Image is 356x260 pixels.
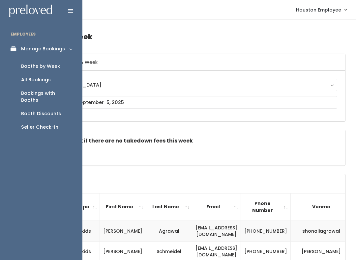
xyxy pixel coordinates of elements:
[21,90,72,104] div: Bookings with Booths
[73,221,100,242] td: kids
[21,124,58,131] div: Seller Check-in
[192,193,241,221] th: Email: activate to sort column ascending
[21,63,60,70] div: Booths by Week
[100,221,146,242] td: [PERSON_NAME]
[42,96,337,109] input: August 30 - September 5, 2025
[241,193,291,221] th: Phone Number: activate to sort column ascending
[42,138,337,144] h5: Check this box if there are no takedown fees this week
[296,6,341,13] span: Houston Employee
[48,81,331,89] div: [GEOGRAPHIC_DATA]
[241,221,291,242] td: [PHONE_NUMBER]
[21,45,65,52] div: Manage Bookings
[21,110,61,117] div: Booth Discounts
[146,221,192,242] td: Agrawal
[289,3,353,17] a: Houston Employee
[21,76,51,83] div: All Bookings
[42,79,337,91] button: [GEOGRAPHIC_DATA]
[34,28,345,46] h4: Booths by Week
[9,5,52,17] img: preloved logo
[100,193,146,221] th: First Name: activate to sort column ascending
[73,193,100,221] th: Type: activate to sort column ascending
[192,221,241,242] td: [EMAIL_ADDRESS][DOMAIN_NAME]
[34,54,345,71] h6: Select Location & Week
[146,193,192,221] th: Last Name: activate to sort column ascending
